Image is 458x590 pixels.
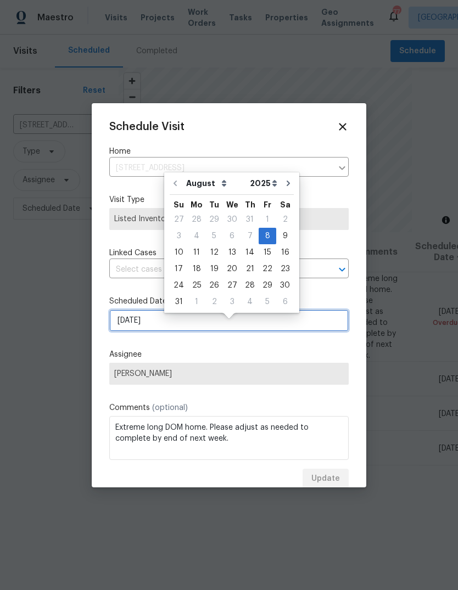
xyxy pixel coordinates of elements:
[241,277,259,294] div: Thu Aug 28 2025
[223,277,241,294] div: Wed Aug 27 2025
[259,228,276,244] div: 8
[205,244,223,261] div: Tue Aug 12 2025
[280,172,297,194] button: Go to next month
[188,261,205,277] div: Mon Aug 18 2025
[241,261,259,277] div: 21
[276,278,294,293] div: 30
[205,278,223,293] div: 26
[209,201,219,209] abbr: Tuesday
[276,211,294,228] div: Sat Aug 02 2025
[109,296,349,307] label: Scheduled Date
[241,228,259,244] div: Thu Aug 07 2025
[241,294,259,310] div: Thu Sep 04 2025
[223,211,241,228] div: Wed Jul 30 2025
[170,278,188,293] div: 24
[109,194,349,205] label: Visit Type
[259,228,276,244] div: Fri Aug 08 2025
[259,244,276,261] div: Fri Aug 15 2025
[223,245,241,260] div: 13
[241,212,259,227] div: 31
[114,213,344,224] span: Listed Inventory Diagnostic
[188,261,205,277] div: 18
[245,201,255,209] abbr: Thursday
[188,245,205,260] div: 11
[170,228,188,244] div: Sun Aug 03 2025
[226,201,238,209] abbr: Wednesday
[188,228,205,244] div: Mon Aug 04 2025
[109,121,185,132] span: Schedule Visit
[259,261,276,277] div: Fri Aug 22 2025
[109,248,157,259] span: Linked Cases
[276,244,294,261] div: Sat Aug 16 2025
[109,416,349,460] textarea: Extreme long DOM home. Please adjust as needed to complete by end of next week.
[241,294,259,310] div: 4
[276,212,294,227] div: 2
[259,278,276,293] div: 29
[223,294,241,310] div: Wed Sep 03 2025
[152,404,188,412] span: (optional)
[205,261,223,277] div: 19
[259,245,276,260] div: 15
[241,278,259,293] div: 28
[223,212,241,227] div: 30
[109,402,349,413] label: Comments
[109,310,349,331] input: M/D/YYYY
[188,211,205,228] div: Mon Jul 28 2025
[205,294,223,310] div: Tue Sep 02 2025
[276,277,294,294] div: Sat Aug 30 2025
[264,201,271,209] abbr: Friday
[188,212,205,227] div: 28
[337,121,349,133] span: Close
[241,244,259,261] div: Thu Aug 14 2025
[205,228,223,244] div: 5
[205,211,223,228] div: Tue Jul 29 2025
[259,294,276,310] div: 5
[109,146,349,157] label: Home
[170,277,188,294] div: Sun Aug 24 2025
[188,294,205,310] div: 1
[205,261,223,277] div: Tue Aug 19 2025
[241,261,259,277] div: Thu Aug 21 2025
[241,211,259,228] div: Thu Jul 31 2025
[223,278,241,293] div: 27
[223,261,241,277] div: 20
[241,245,259,260] div: 14
[109,349,349,360] label: Assignee
[170,212,188,227] div: 27
[205,212,223,227] div: 29
[183,175,247,192] select: Month
[188,294,205,310] div: Mon Sep 01 2025
[334,262,350,277] button: Open
[188,228,205,244] div: 4
[188,244,205,261] div: Mon Aug 11 2025
[223,228,241,244] div: Wed Aug 06 2025
[259,212,276,227] div: 1
[276,294,294,310] div: Sat Sep 06 2025
[276,261,294,277] div: Sat Aug 23 2025
[188,277,205,294] div: Mon Aug 25 2025
[259,294,276,310] div: Fri Sep 05 2025
[276,294,294,310] div: 6
[205,294,223,310] div: 2
[109,160,332,177] input: Enter in an address
[170,261,188,277] div: Sun Aug 17 2025
[223,244,241,261] div: Wed Aug 13 2025
[170,294,188,310] div: 31
[205,277,223,294] div: Tue Aug 26 2025
[170,261,188,277] div: 17
[174,201,184,209] abbr: Sunday
[247,175,280,192] select: Year
[280,201,291,209] abbr: Saturday
[259,277,276,294] div: Fri Aug 29 2025
[241,228,259,244] div: 7
[114,369,344,378] span: [PERSON_NAME]
[223,228,241,244] div: 6
[170,245,188,260] div: 10
[223,261,241,277] div: Wed Aug 20 2025
[191,201,203,209] abbr: Monday
[188,278,205,293] div: 25
[170,211,188,228] div: Sun Jul 27 2025
[276,228,294,244] div: 9
[109,261,318,278] input: Select cases
[223,294,241,310] div: 3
